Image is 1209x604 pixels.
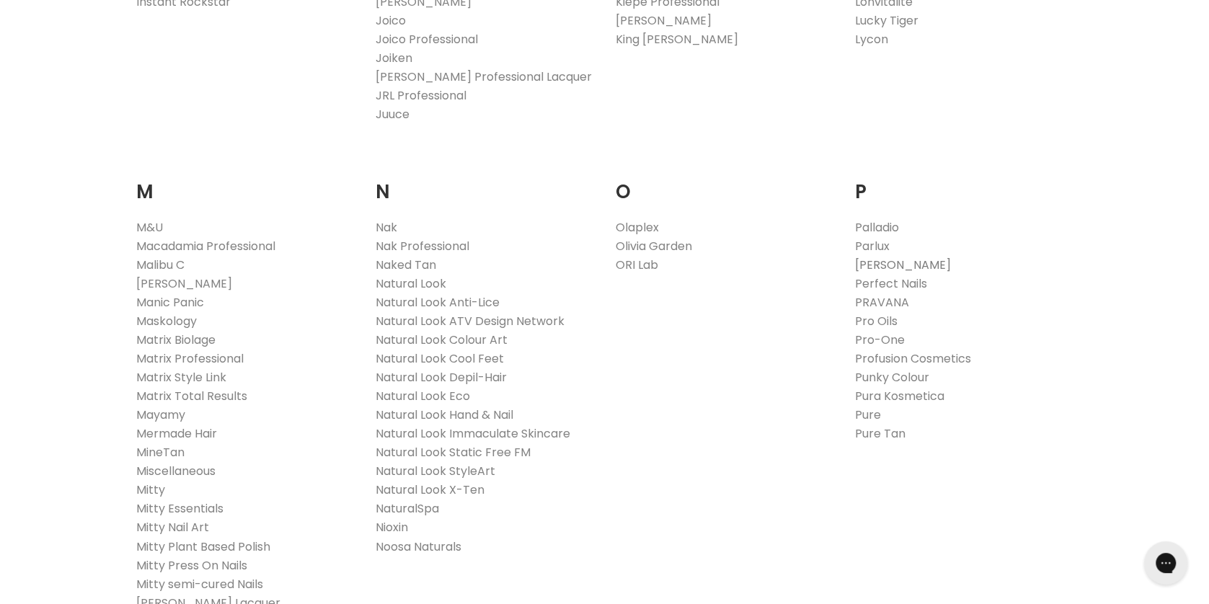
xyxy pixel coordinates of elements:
a: Profusion Cosmetics [855,350,971,367]
a: Mitty Essentials [136,500,223,517]
a: Juuce [376,106,409,123]
a: Natural Look Eco [376,388,470,404]
a: Parlux [855,238,890,254]
h2: O [616,159,834,207]
a: PRAVANA [855,294,909,311]
a: [PERSON_NAME] [855,257,951,273]
a: Joico Professional [376,31,478,48]
a: Natural Look X-Ten [376,481,484,498]
a: Pure [855,407,881,423]
a: Natural Look Hand & Nail [376,407,513,423]
a: [PERSON_NAME] [136,275,232,292]
a: Miscellaneous [136,463,216,479]
a: Joico [376,12,406,29]
a: Olivia Garden [616,238,692,254]
a: Manic Panic [136,294,204,311]
a: Olaplex [616,219,659,236]
a: Pro-One [855,332,905,348]
h2: M [136,159,355,207]
a: Natural Look Anti-Lice [376,294,500,311]
a: Pro Oils [855,313,898,329]
a: Pura Kosmetica [855,388,944,404]
a: Maskology [136,313,197,329]
a: M&U [136,219,163,236]
a: Nak [376,219,397,236]
a: Matrix Total Results [136,388,247,404]
a: Lycon [855,31,888,48]
a: Natural Look StyleArt [376,463,495,479]
a: Mitty [136,481,165,498]
a: Natural Look Immaculate Skincare [376,425,570,442]
a: Natural Look [376,275,446,292]
a: Mermade Hair [136,425,217,442]
a: King [PERSON_NAME] [616,31,738,48]
a: Matrix Professional [136,350,244,367]
a: Matrix Style Link [136,369,226,386]
a: Perfect Nails [855,275,927,292]
a: Nak Professional [376,238,469,254]
a: Pure Tan [855,425,905,442]
a: Joiken [376,50,412,66]
a: Natural Look Depil-Hair [376,369,507,386]
a: Matrix Biolage [136,332,216,348]
a: Lucky Tiger [855,12,918,29]
a: Naked Tan [376,257,436,273]
a: Natural Look Static Free FM [376,444,531,461]
a: Mitty Plant Based Polish [136,538,270,554]
a: Natural Look Colour Art [376,332,508,348]
a: Macadamia Professional [136,238,275,254]
h2: P [855,159,1073,207]
a: Natural Look ATV Design Network [376,313,564,329]
a: Palladio [855,219,899,236]
iframe: Gorgias live chat messenger [1137,536,1195,590]
a: JRL Professional [376,87,466,104]
a: Mayamy [136,407,185,423]
a: Punky Colour [855,369,929,386]
a: ORI Lab [616,257,658,273]
a: Nioxin [376,519,408,536]
a: Malibu C [136,257,185,273]
h2: N [376,159,594,207]
a: [PERSON_NAME] [616,12,712,29]
a: MineTan [136,444,185,461]
a: [PERSON_NAME] Professional Lacquer [376,68,592,85]
a: Mitty Press On Nails [136,556,247,573]
a: Mitty Nail Art [136,519,209,536]
a: NaturalSpa [376,500,439,517]
a: Mitty semi-cured Nails [136,575,263,592]
a: Natural Look Cool Feet [376,350,504,367]
a: Noosa Naturals [376,538,461,554]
